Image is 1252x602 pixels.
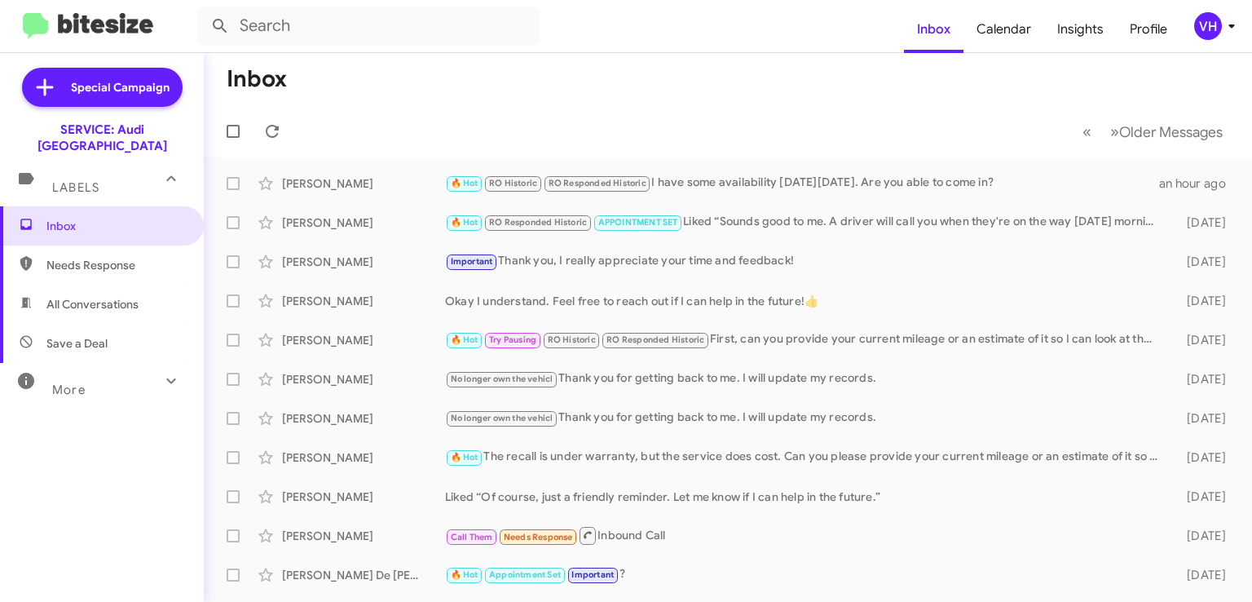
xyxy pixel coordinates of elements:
[282,254,445,270] div: [PERSON_NAME]
[1166,332,1239,348] div: [DATE]
[445,370,1166,388] div: Thank you for getting back to me. I will update my records.
[1117,6,1180,53] a: Profile
[451,256,493,267] span: Important
[451,178,478,188] span: 🔥 Hot
[52,383,86,397] span: More
[46,218,185,234] span: Inbox
[548,334,596,345] span: RO Historic
[1166,567,1239,583] div: [DATE]
[445,525,1166,546] div: Inbound Call
[1073,115,1101,148] button: Previous
[282,332,445,348] div: [PERSON_NAME]
[1166,293,1239,309] div: [DATE]
[1166,528,1239,544] div: [DATE]
[445,448,1166,467] div: The recall is under warranty, but the service does cost. Can you please provide your current mile...
[1194,12,1222,40] div: VH
[904,6,963,53] a: Inbox
[1119,123,1223,141] span: Older Messages
[451,217,478,228] span: 🔥 Hot
[282,528,445,544] div: [PERSON_NAME]
[445,293,1166,309] div: Okay I understand. Feel free to reach out if I can help in the future!👍
[22,68,183,107] a: Special Campaign
[445,174,1159,193] div: I have some availability [DATE][DATE]. Are you able to come in?
[451,452,478,463] span: 🔥 Hot
[598,217,678,228] span: APPOINTMENT SET
[1044,6,1117,53] a: Insights
[451,374,553,384] span: No longer own the vehicl
[46,335,108,352] span: Save a Deal
[46,257,185,273] span: Needs Response
[1159,175,1239,192] div: an hour ago
[227,66,287,92] h1: Inbox
[282,175,445,192] div: [PERSON_NAME]
[489,217,587,228] span: RO Responded Historic
[1180,12,1234,40] button: VH
[1073,115,1232,148] nav: Page navigation example
[963,6,1044,53] a: Calendar
[445,489,1166,505] div: Liked “Of course, just a friendly reminder. Let me know if I can help in the future.”
[451,334,478,345] span: 🔥 Hot
[282,567,445,583] div: [PERSON_NAME] De [PERSON_NAME]
[1166,215,1239,231] div: [DATE]
[282,293,445,309] div: [PERSON_NAME]
[1166,371,1239,387] div: [DATE]
[504,532,573,542] span: Needs Response
[282,489,445,505] div: [PERSON_NAME]
[451,532,493,542] span: Call Them
[1166,449,1239,466] div: [DATE]
[197,7,540,46] input: Search
[282,371,445,387] div: [PERSON_NAME]
[445,330,1166,349] div: First, can you provide your current mileage or an estimate of it so I can look at the options for...
[52,180,99,195] span: Labels
[549,178,646,188] span: RO Responded Historic
[445,565,1166,584] div: ?
[1166,489,1239,505] div: [DATE]
[1082,122,1091,142] span: «
[489,569,561,580] span: Appointment Set
[282,449,445,466] div: [PERSON_NAME]
[282,410,445,427] div: [PERSON_NAME]
[451,569,478,580] span: 🔥 Hot
[46,296,139,312] span: All Conversations
[1166,410,1239,427] div: [DATE]
[489,334,536,345] span: Try Pausing
[1110,122,1119,142] span: »
[451,413,553,423] span: No longer own the vehicl
[282,215,445,231] div: [PERSON_NAME]
[489,178,537,188] span: RO Historic
[445,252,1166,271] div: Thank you, I really appreciate your time and feedback!
[1166,254,1239,270] div: [DATE]
[71,79,170,95] span: Special Campaign
[445,409,1166,427] div: Thank you for getting back to me. I will update my records.
[571,569,614,580] span: Important
[606,334,704,345] span: RO Responded Historic
[445,213,1166,232] div: Liked “Sounds good to me. A driver will call you when they're on the way [DATE] morning between 9...
[1100,115,1232,148] button: Next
